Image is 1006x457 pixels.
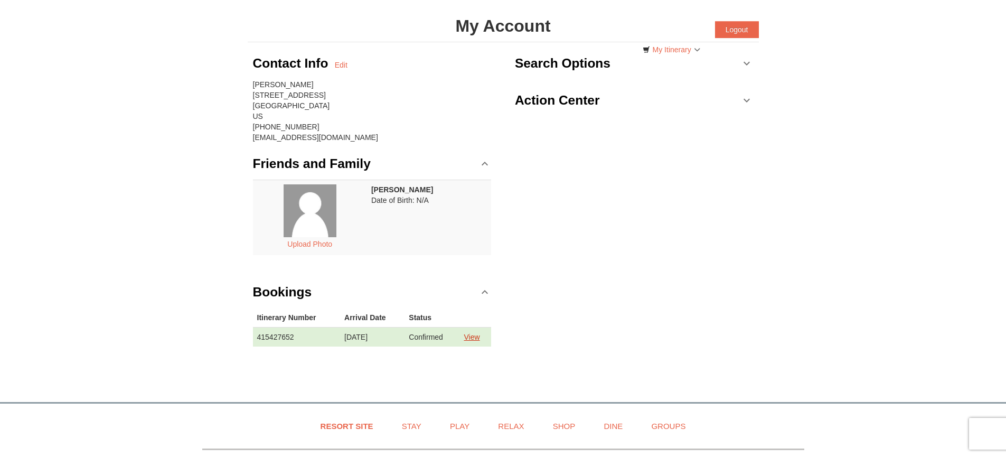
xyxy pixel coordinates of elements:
[253,148,492,180] a: Friends and Family
[464,333,480,341] a: View
[253,282,312,303] h3: Bookings
[253,327,341,347] td: 415427652
[405,308,459,328] th: Status
[335,60,347,70] a: Edit
[638,414,699,438] a: Groups
[248,15,759,36] h1: My Account
[340,327,405,347] td: [DATE]
[515,90,600,111] h3: Action Center
[253,276,492,308] a: Bookings
[437,414,483,438] a: Play
[636,42,707,58] a: My Itinerary
[515,53,610,74] h3: Search Options
[515,85,754,116] a: Action Center
[253,79,492,143] div: [PERSON_NAME] [STREET_ADDRESS] [GEOGRAPHIC_DATA] US [PHONE_NUMBER] [EMAIL_ADDRESS][DOMAIN_NAME]
[590,414,636,438] a: Dine
[284,184,336,237] img: placeholder.jpg
[340,308,405,328] th: Arrival Date
[515,48,754,79] a: Search Options
[253,308,341,328] th: Itinerary Number
[540,414,589,438] a: Shop
[715,21,759,38] button: Logout
[281,237,338,251] button: Upload Photo
[405,327,459,347] td: Confirmed
[253,53,335,74] h3: Contact Info
[389,414,435,438] a: Stay
[367,180,491,255] td: Date of Birth: N/A
[371,185,433,194] strong: [PERSON_NAME]
[253,153,371,174] h3: Friends and Family
[307,414,387,438] a: Resort Site
[485,414,537,438] a: Relax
